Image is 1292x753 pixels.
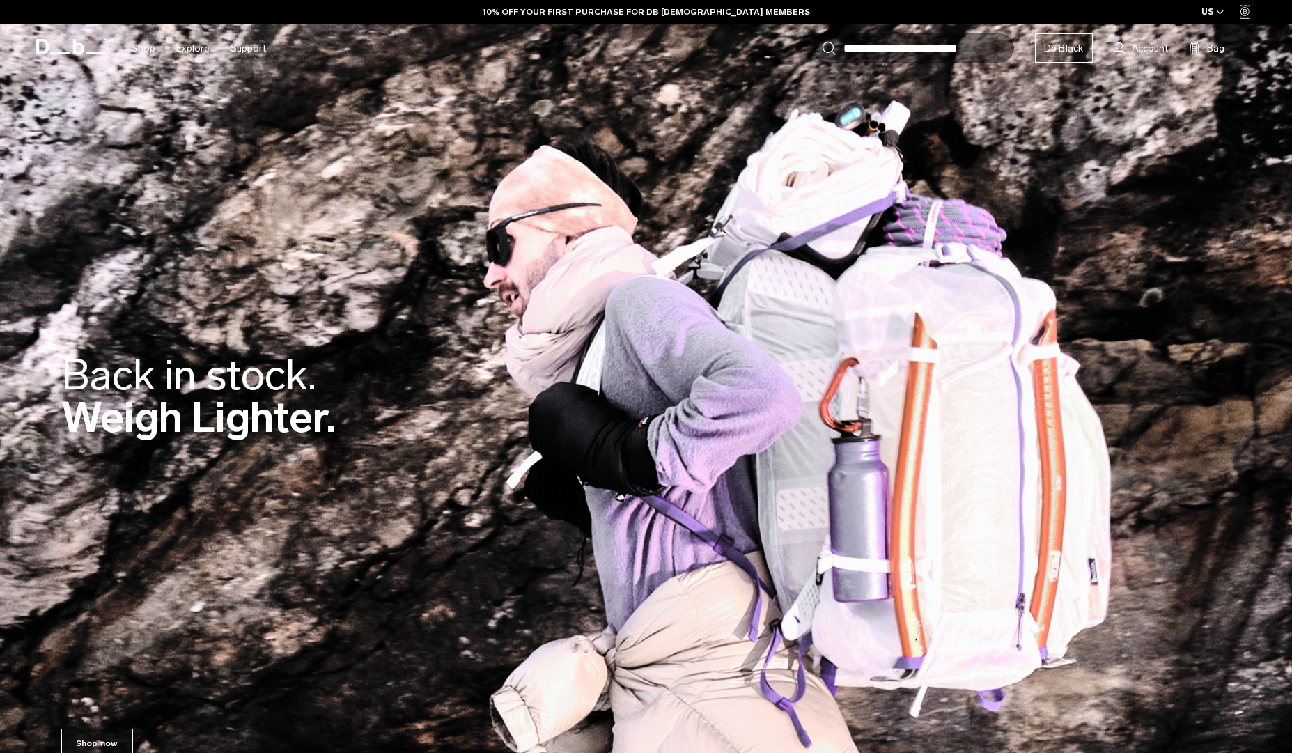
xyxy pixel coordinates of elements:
[231,24,266,73] a: Support
[1035,33,1093,63] a: Db Black
[1207,41,1224,56] span: Bag
[61,354,336,439] h2: Weigh Lighter.
[1132,41,1168,56] span: Account
[483,6,810,18] a: 10% OFF YOUR FIRST PURCHASE FOR DB [DEMOGRAPHIC_DATA] MEMBERS
[1189,40,1224,56] button: Bag
[132,24,155,73] a: Shop
[176,24,210,73] a: Explore
[121,24,277,73] nav: Main Navigation
[61,350,316,401] span: Back in stock.
[1114,40,1168,56] a: Account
